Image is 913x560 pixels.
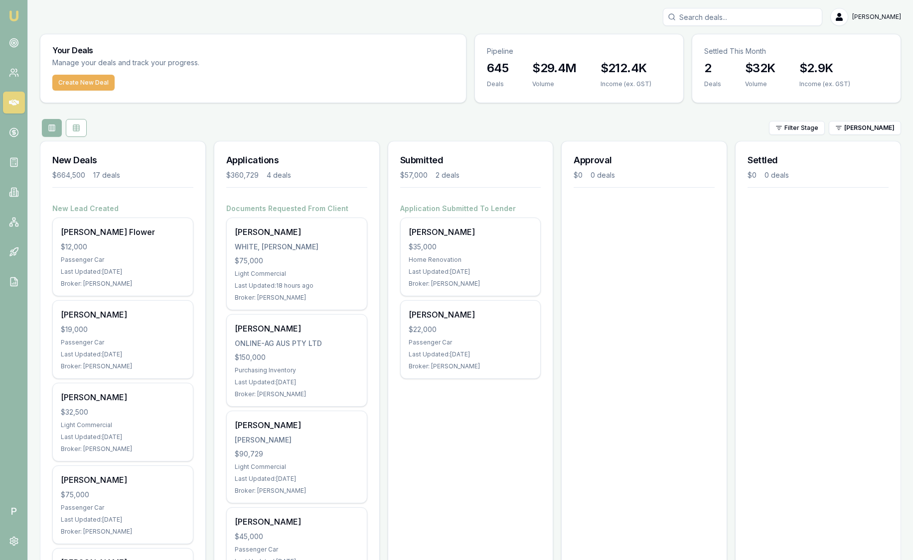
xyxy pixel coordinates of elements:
div: [PERSON_NAME] [235,226,359,238]
div: Last Updated: [DATE] [61,433,185,441]
div: $360,729 [226,170,259,180]
div: 0 deals [591,170,615,180]
div: Passenger Car [409,338,533,346]
div: $150,000 [235,352,359,362]
div: Broker: [PERSON_NAME] [235,390,359,398]
div: Broker: [PERSON_NAME] [61,280,185,288]
div: $35,000 [409,242,533,252]
div: Broker: [PERSON_NAME] [235,487,359,495]
h3: Your Deals [52,46,454,54]
div: $57,000 [400,170,428,180]
h3: Approval [574,153,715,167]
h4: Application Submitted To Lender [400,204,541,214]
div: $19,000 [61,325,185,335]
span: Filter Stage [784,124,818,132]
div: $90,729 [235,449,359,459]
div: Broker: [PERSON_NAME] [235,294,359,302]
div: 17 deals [93,170,120,180]
div: 0 deals [764,170,789,180]
div: [PERSON_NAME] [61,474,185,486]
h4: Documents Requested From Client [226,204,367,214]
div: $32,500 [61,407,185,417]
div: $664,500 [52,170,85,180]
div: [PERSON_NAME] [235,516,359,528]
div: $45,000 [235,532,359,542]
div: $75,000 [235,256,359,266]
div: [PERSON_NAME] [61,309,185,321]
button: Filter Stage [769,121,825,135]
div: Deals [704,80,721,88]
div: Income (ex. GST) [799,80,850,88]
h3: $212.4K [601,60,651,76]
h3: $2.9K [799,60,850,76]
div: $12,000 [61,242,185,252]
div: Passenger Car [61,338,185,346]
p: Pipeline [487,46,671,56]
h3: 2 [704,60,721,76]
h3: Applications [226,153,367,167]
h3: $29.4M [532,60,576,76]
div: Last Updated: [DATE] [409,268,533,276]
div: 2 deals [436,170,459,180]
div: Broker: [PERSON_NAME] [61,362,185,370]
input: Search deals [663,8,822,26]
div: Last Updated: [DATE] [235,475,359,483]
div: Last Updated: [DATE] [235,378,359,386]
button: [PERSON_NAME] [829,121,901,135]
div: Last Updated: [DATE] [409,350,533,358]
div: [PERSON_NAME] [235,435,359,445]
div: [PERSON_NAME] [235,323,359,335]
h4: New Lead Created [52,204,193,214]
div: Light Commercial [235,463,359,471]
div: Deals [487,80,508,88]
div: [PERSON_NAME] [61,391,185,403]
div: Broker: [PERSON_NAME] [409,362,533,370]
div: Income (ex. GST) [601,80,651,88]
div: Last Updated: [DATE] [61,516,185,524]
div: Broker: [PERSON_NAME] [409,280,533,288]
h3: 645 [487,60,508,76]
p: Settled This Month [704,46,889,56]
button: Create New Deal [52,75,115,91]
h3: Settled [748,153,889,167]
div: [PERSON_NAME] [409,226,533,238]
div: Light Commercial [235,270,359,278]
p: Manage your deals and track your progress. [52,57,307,69]
div: Volume [532,80,576,88]
div: WHITE, [PERSON_NAME] [235,242,359,252]
div: Passenger Car [235,546,359,554]
div: Passenger Car [61,504,185,512]
div: $0 [748,170,757,180]
span: [PERSON_NAME] [844,124,895,132]
div: Passenger Car [61,256,185,264]
h3: Submitted [400,153,541,167]
div: Broker: [PERSON_NAME] [61,445,185,453]
div: ONLINE-AG AUS PTY LTD [235,338,359,348]
div: [PERSON_NAME] [235,419,359,431]
div: Light Commercial [61,421,185,429]
div: Home Renovation [409,256,533,264]
div: [PERSON_NAME] Flower [61,226,185,238]
div: Last Updated: [DATE] [61,268,185,276]
div: Last Updated: [DATE] [61,350,185,358]
div: $22,000 [409,325,533,335]
img: emu-icon-u.png [8,10,20,22]
div: Broker: [PERSON_NAME] [61,528,185,536]
div: $75,000 [61,490,185,500]
div: Last Updated: 18 hours ago [235,282,359,290]
span: [PERSON_NAME] [852,13,901,21]
h3: New Deals [52,153,193,167]
h3: $32K [745,60,775,76]
span: P [3,500,25,522]
div: 4 deals [267,170,291,180]
div: $0 [574,170,583,180]
div: Volume [745,80,775,88]
div: Purchasing Inventory [235,366,359,374]
div: [PERSON_NAME] [409,309,533,321]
